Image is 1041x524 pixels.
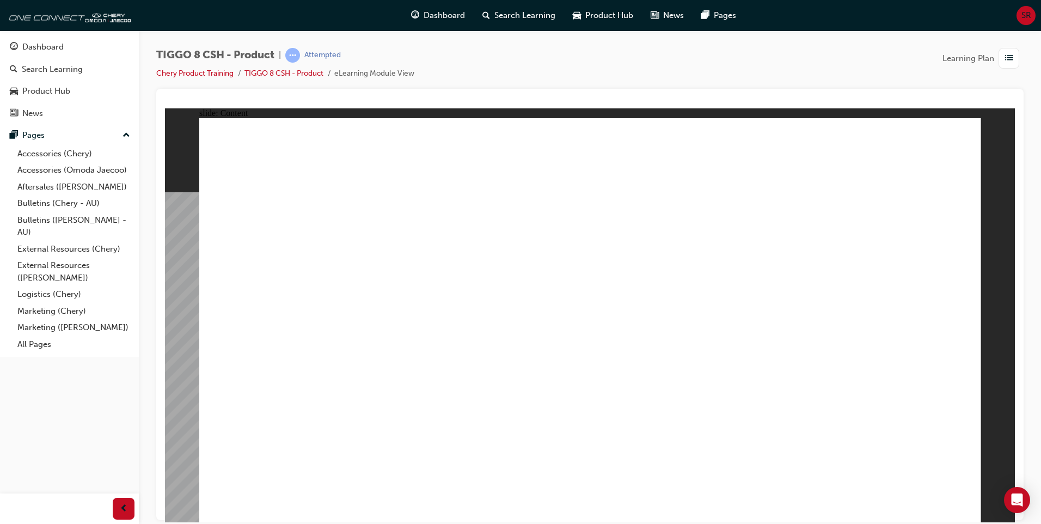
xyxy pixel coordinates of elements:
span: Dashboard [424,9,465,22]
button: SR [1016,6,1036,25]
div: Open Intercom Messenger [1004,487,1030,513]
a: Accessories (Omoda Jaecoo) [13,162,134,179]
span: Search Learning [494,9,555,22]
span: guage-icon [411,9,419,22]
span: | [279,49,281,62]
span: search-icon [10,65,17,75]
a: Product Hub [4,81,134,101]
span: news-icon [10,109,18,119]
span: pages-icon [10,131,18,141]
div: News [22,107,43,120]
span: list-icon [1005,52,1013,65]
a: External Resources ([PERSON_NAME]) [13,257,134,286]
a: Bulletins (Chery - AU) [13,195,134,212]
a: guage-iconDashboard [402,4,474,27]
span: car-icon [10,87,18,96]
div: Pages [22,129,45,142]
span: TIGGO 8 CSH - Product [156,49,274,62]
span: SR [1021,9,1031,22]
a: All Pages [13,336,134,353]
span: Learning Plan [942,52,994,65]
span: search-icon [482,9,490,22]
span: car-icon [573,9,581,22]
a: Dashboard [4,37,134,57]
img: oneconnect [5,4,131,26]
a: News [4,103,134,124]
span: News [663,9,684,22]
a: search-iconSearch Learning [474,4,564,27]
div: Attempted [304,50,341,60]
div: Search Learning [22,63,83,76]
a: Chery Product Training [156,69,234,78]
span: up-icon [123,129,130,143]
a: Marketing ([PERSON_NAME]) [13,319,134,336]
span: Pages [714,9,736,22]
a: car-iconProduct Hub [564,4,642,27]
span: pages-icon [701,9,709,22]
span: Product Hub [585,9,633,22]
a: TIGGO 8 CSH - Product [244,69,323,78]
div: Product Hub [22,85,70,98]
button: DashboardSearch LearningProduct HubNews [4,35,134,125]
span: guage-icon [10,42,18,52]
a: Bulletins ([PERSON_NAME] - AU) [13,212,134,241]
div: Dashboard [22,41,64,53]
span: news-icon [651,9,659,22]
span: prev-icon [120,502,128,516]
a: Logistics (Chery) [13,286,134,303]
li: eLearning Module View [334,68,414,80]
a: pages-iconPages [693,4,745,27]
a: Accessories (Chery) [13,145,134,162]
a: news-iconNews [642,4,693,27]
a: Search Learning [4,59,134,80]
a: External Resources (Chery) [13,241,134,258]
a: Aftersales ([PERSON_NAME]) [13,179,134,196]
button: Pages [4,125,134,145]
button: Learning Plan [942,48,1024,69]
a: Marketing (Chery) [13,303,134,320]
span: learningRecordVerb_ATTEMPT-icon [285,48,300,63]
